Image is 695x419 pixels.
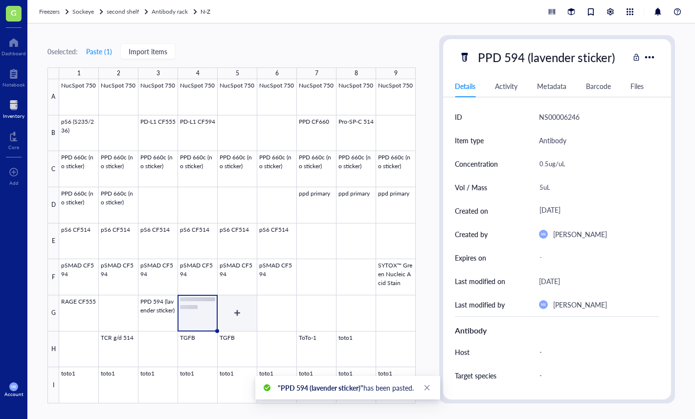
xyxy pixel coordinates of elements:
div: Activity [495,81,517,91]
a: Sockeye [72,7,105,17]
div: - [535,389,655,409]
div: B [47,115,59,152]
a: second shelfAntibody rack [107,7,199,17]
div: Last modified on [455,276,505,287]
div: Vol / Mass [455,182,487,193]
div: 4 [196,67,200,79]
div: 3 [157,67,160,79]
div: 7 [315,67,318,79]
div: Metadata [537,81,566,91]
div: [DATE] [539,275,560,287]
div: G [47,295,59,331]
div: Dashboard [1,50,26,56]
div: E [47,223,59,260]
div: Host [455,347,470,357]
div: Target species [455,370,496,381]
a: Notebook [2,66,25,88]
div: Concentration [455,158,498,169]
div: 5 [236,67,239,79]
div: Item type [455,135,484,146]
div: NS00006246 [539,111,580,123]
div: 5uL [535,177,655,198]
span: MK [11,385,16,389]
div: Antibody [455,325,659,336]
div: [DATE] [535,202,655,220]
div: 9 [394,67,398,79]
div: 0.5ug/uL [535,154,655,174]
span: close [424,384,430,391]
div: - [535,249,655,266]
button: Import items [120,44,176,59]
b: "PPD 594 (lavender sticker)" [278,383,363,393]
div: [PERSON_NAME] [553,228,607,240]
div: F [47,259,59,295]
div: ID [455,111,462,122]
span: G [11,6,17,19]
span: has been pasted. [278,383,414,393]
div: D [47,187,59,223]
div: 8 [355,67,358,79]
span: MK [541,303,546,307]
span: Sockeye [72,7,94,16]
div: C [47,151,59,187]
div: Notebook [2,82,25,88]
div: I [47,367,59,403]
div: Inventory [3,113,24,119]
div: Last modified by [455,299,505,310]
a: Inventory [3,97,24,119]
span: Import items [129,47,167,55]
span: Freezers [39,7,60,16]
div: A [47,79,59,115]
button: Paste (1) [86,44,112,59]
a: Close [422,382,432,393]
a: Dashboard [1,35,26,56]
span: second shelf [107,7,139,16]
div: Account [4,391,23,397]
div: - [535,342,655,362]
div: Core [8,144,19,150]
div: Barcode [586,81,611,91]
div: - [535,365,655,386]
div: 1 [77,67,81,79]
div: Antibody [539,134,566,146]
div: Files [630,81,644,91]
span: MK [541,232,546,236]
div: 2 [117,67,120,79]
div: Add [9,180,19,186]
div: H [47,331,59,368]
div: 6 [275,67,279,79]
div: Expires on [455,252,486,263]
div: Created on [455,205,488,216]
div: PPD 594 (lavender sticker) [473,47,619,67]
a: N-Z [201,7,212,17]
div: 0 selected: [47,46,78,57]
span: Antibody rack [152,7,188,16]
div: Details [455,81,475,91]
a: Core [8,129,19,150]
div: [PERSON_NAME] [553,299,607,310]
a: Freezers [39,7,70,17]
div: Created by [455,229,488,240]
